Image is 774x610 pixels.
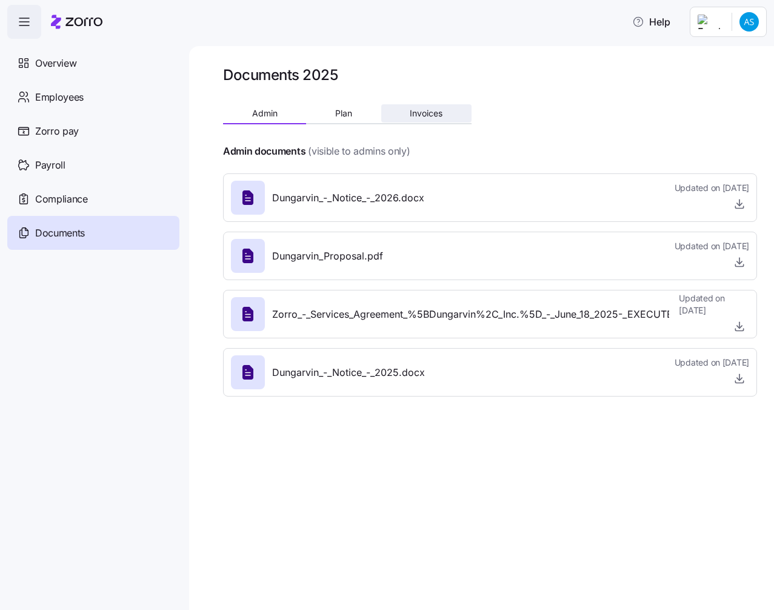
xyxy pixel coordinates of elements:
[35,226,85,241] span: Documents
[675,182,749,194] span: Updated on [DATE]
[308,144,410,159] span: (visible to admins only)
[35,90,84,105] span: Employees
[223,65,338,84] h1: Documents 2025
[622,10,680,34] button: Help
[35,56,76,71] span: Overview
[7,46,179,80] a: Overview
[7,114,179,148] a: Zorro pay
[7,148,179,182] a: Payroll
[35,192,88,207] span: Compliance
[7,216,179,250] a: Documents
[675,240,749,252] span: Updated on [DATE]
[272,249,383,264] span: Dungarvin_Proposal.pdf
[698,15,722,29] img: Employer logo
[410,109,442,118] span: Invoices
[7,182,179,216] a: Compliance
[252,109,278,118] span: Admin
[223,144,305,158] h4: Admin documents
[35,124,79,139] span: Zorro pay
[7,80,179,114] a: Employees
[675,357,749,369] span: Updated on [DATE]
[272,190,424,206] span: Dungarvin_-_Notice_-_2026.docx
[35,158,65,173] span: Payroll
[679,292,749,317] span: Updated on [DATE]
[632,15,670,29] span: Help
[739,12,759,32] img: 6868d2b515736b2f1331ef8d07e4bd0e
[272,307,698,322] span: Zorro_-_Services_Agreement_%5BDungarvin%2C_Inc.%5D_-_June_18_2025-_EXECUTED.pdf
[335,109,352,118] span: Plan
[272,365,425,380] span: Dungarvin_-_Notice_-_2025.docx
